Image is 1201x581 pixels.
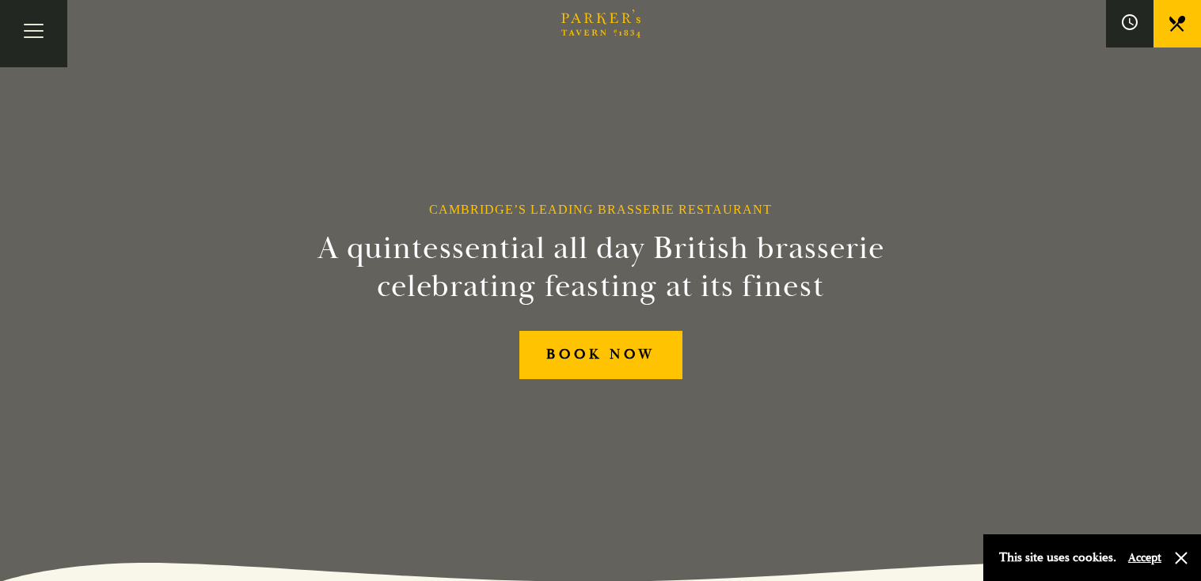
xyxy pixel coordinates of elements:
p: This site uses cookies. [999,546,1116,569]
a: BOOK NOW [519,331,682,379]
button: Accept [1128,550,1161,565]
h2: A quintessential all day British brasserie celebrating feasting at its finest [240,230,962,306]
button: Close and accept [1173,550,1189,566]
h1: Cambridge’s Leading Brasserie Restaurant [429,202,772,217]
